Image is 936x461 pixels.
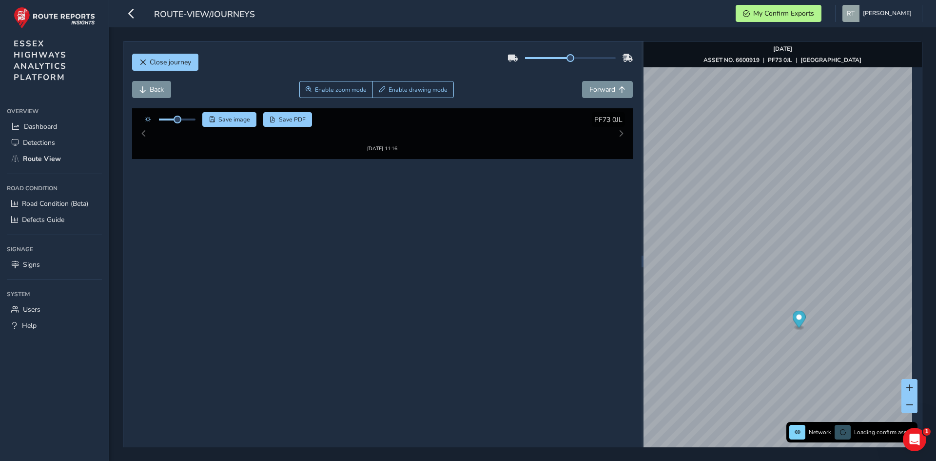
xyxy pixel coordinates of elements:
[842,5,915,22] button: [PERSON_NAME]
[7,257,102,273] a: Signs
[903,428,926,451] iframe: Intercom live chat
[7,212,102,228] a: Defects Guide
[132,54,198,71] button: Close journey
[218,116,250,123] span: Save image
[372,81,454,98] button: Draw
[854,428,915,436] span: Loading confirm assets
[299,81,373,98] button: Zoom
[7,104,102,119] div: Overview
[582,81,633,98] button: Forward
[792,311,805,331] div: Map marker
[263,112,312,127] button: PDF
[22,215,64,224] span: Defects Guide
[800,56,861,64] strong: [GEOGRAPHIC_DATA]
[863,5,912,22] span: [PERSON_NAME]
[23,138,55,147] span: Detections
[23,260,40,269] span: Signs
[7,151,102,167] a: Route View
[809,428,831,436] span: Network
[352,123,412,132] img: Thumbnail frame
[279,116,306,123] span: Save PDF
[768,56,792,64] strong: PF73 0JL
[352,132,412,140] div: [DATE] 11:16
[7,119,102,135] a: Dashboard
[589,85,615,94] span: Forward
[7,196,102,212] a: Road Condition (Beta)
[389,86,448,94] span: Enable drawing mode
[703,56,861,64] div: | |
[842,5,859,22] img: diamond-layout
[594,115,623,124] span: PF73 0JL
[24,122,57,131] span: Dashboard
[22,321,37,330] span: Help
[22,199,88,208] span: Road Condition (Beta)
[132,81,171,98] button: Back
[7,318,102,334] a: Help
[7,301,102,318] a: Users
[154,8,255,22] span: route-view/journeys
[23,305,40,314] span: Users
[7,242,102,257] div: Signage
[7,135,102,151] a: Detections
[753,9,814,18] span: My Confirm Exports
[150,85,164,94] span: Back
[14,7,95,29] img: rr logo
[315,86,367,94] span: Enable zoom mode
[14,38,67,83] span: ESSEX HIGHWAYS ANALYTICS PLATFORM
[202,112,256,127] button: Save
[150,58,191,67] span: Close journey
[736,5,821,22] button: My Confirm Exports
[7,181,102,196] div: Road Condition
[773,45,792,53] strong: [DATE]
[923,428,931,436] span: 1
[23,154,61,163] span: Route View
[703,56,760,64] strong: ASSET NO. 6600919
[7,287,102,301] div: System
